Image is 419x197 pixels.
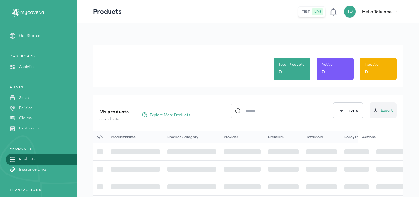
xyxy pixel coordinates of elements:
[19,33,41,39] p: Get Started
[344,6,356,18] div: TO
[300,8,312,15] button: test
[312,8,324,15] button: live
[341,131,373,143] th: Policy Status
[333,102,363,118] button: Filters
[362,8,392,15] p: Hello Tolulope
[139,110,193,120] button: Explore More Products
[150,112,190,118] span: Explore More Products
[19,156,35,163] p: Products
[93,131,107,143] th: S/N
[365,61,379,68] p: Inactive
[365,68,368,76] p: 0
[99,116,129,122] p: 0 products
[93,7,122,17] p: Products
[279,61,304,68] p: Total Products
[220,131,264,143] th: Provider
[264,131,302,143] th: Premium
[322,61,333,68] p: Active
[302,131,341,143] th: Total Sold
[19,64,35,70] p: Analytics
[19,115,32,121] p: Claims
[107,131,164,143] th: Product Name
[358,131,403,143] th: Actions
[322,68,325,76] p: 0
[19,166,46,173] p: Insurance Links
[381,107,393,114] span: Export
[279,68,282,76] p: 0
[164,131,220,143] th: Product Category
[19,95,29,101] p: Sales
[19,105,32,111] p: Policies
[19,125,39,132] p: Customers
[370,102,397,118] button: Export
[344,6,403,18] button: TOHello Tolulope
[99,108,129,116] p: My products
